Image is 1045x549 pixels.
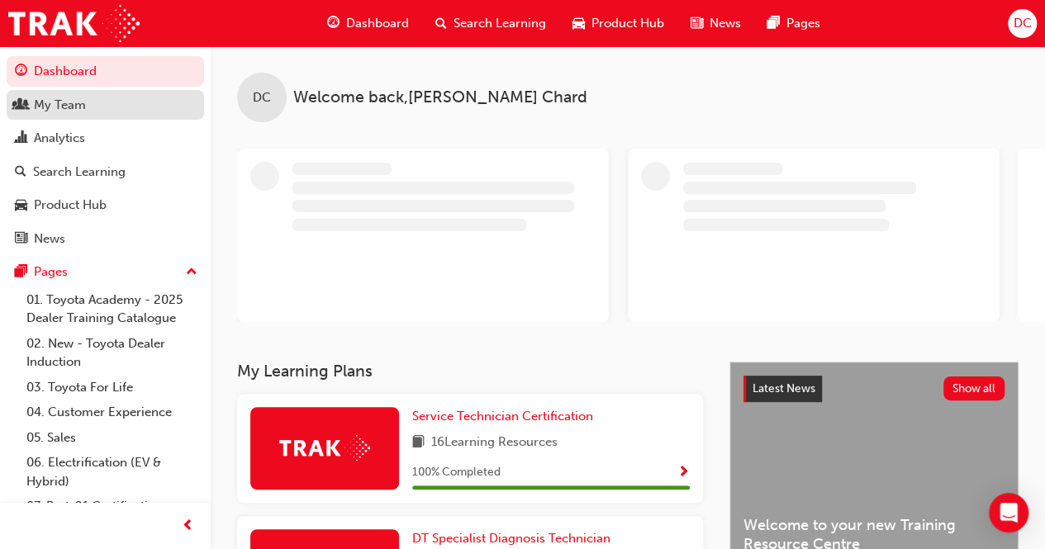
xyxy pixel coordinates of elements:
span: Show Progress [677,466,690,480]
a: Search Learning [7,157,204,187]
span: Product Hub [591,14,664,33]
a: 05. Sales [20,425,204,451]
span: news-icon [691,13,703,34]
a: news-iconNews [677,7,754,40]
button: DC [1008,9,1037,38]
span: car-icon [15,198,27,213]
span: guage-icon [327,13,340,34]
a: 02. New - Toyota Dealer Induction [20,331,204,375]
button: Show Progress [677,462,690,483]
a: guage-iconDashboard [314,7,422,40]
img: Trak [279,435,370,461]
span: DC [253,88,271,107]
div: News [34,230,65,248]
span: News [710,14,741,33]
span: car-icon [572,13,585,34]
span: search-icon [15,165,26,180]
a: pages-iconPages [754,7,834,40]
a: 03. Toyota For Life [20,375,204,400]
a: 01. Toyota Academy - 2025 Dealer Training Catalogue [20,287,204,331]
a: car-iconProduct Hub [559,7,677,40]
div: Open Intercom Messenger [989,493,1028,532]
div: Product Hub [34,196,107,215]
a: 07. Parts21 Certification [20,494,204,519]
span: book-icon [412,433,425,453]
span: people-icon [15,98,27,113]
span: Welcome back , [PERSON_NAME] Chard [293,88,587,107]
a: News [7,224,204,254]
span: prev-icon [182,516,194,537]
span: up-icon [186,262,197,283]
span: 100 % Completed [412,463,501,482]
span: pages-icon [767,13,780,34]
button: Pages [7,257,204,287]
a: Product Hub [7,190,204,220]
a: 06. Electrification (EV & Hybrid) [20,450,204,494]
span: chart-icon [15,131,27,146]
span: guage-icon [15,64,27,79]
span: Search Learning [454,14,546,33]
span: Service Technician Certification [412,409,593,424]
button: Show all [943,376,1005,400]
a: Service Technician Certification [412,407,600,426]
span: Pages [786,14,820,33]
div: Search Learning [33,163,126,182]
a: 04. Customer Experience [20,400,204,425]
a: Latest NewsShow all [743,376,1005,402]
span: search-icon [435,13,447,34]
span: Latest News [753,381,815,395]
div: My Team [34,96,86,115]
a: My Team [7,90,204,121]
span: pages-icon [15,265,27,280]
a: search-iconSearch Learning [422,7,559,40]
a: Dashboard [7,56,204,87]
a: Analytics [7,123,204,154]
div: Pages [34,263,68,282]
span: 16 Learning Resources [431,433,558,453]
h3: My Learning Plans [237,362,703,381]
div: Analytics [34,129,85,148]
span: Dashboard [346,14,409,33]
img: Trak [8,5,140,42]
span: DC [1013,14,1031,33]
span: news-icon [15,232,27,247]
button: DashboardMy TeamAnalyticsSearch LearningProduct HubNews [7,53,204,257]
